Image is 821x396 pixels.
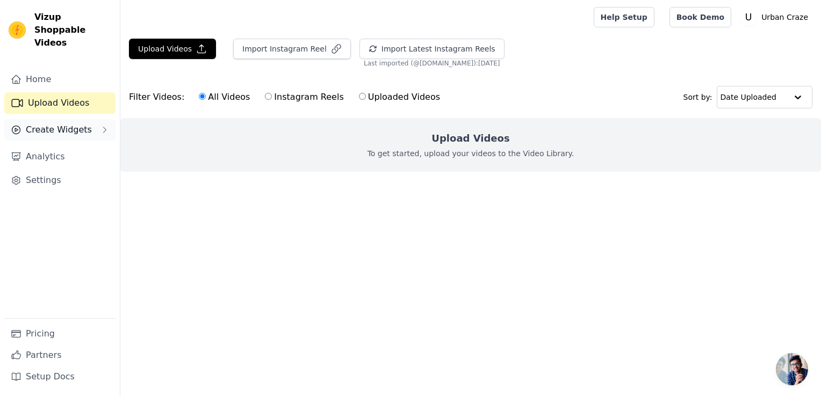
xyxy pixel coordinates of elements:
a: Analytics [4,146,116,167]
span: Vizup Shoppable Videos [34,11,111,49]
img: Vizup [9,21,26,39]
label: All Videos [198,90,250,104]
span: Create Widgets [26,123,92,136]
div: Open chat [776,353,808,385]
h2: Upload Videos [431,131,509,146]
a: Pricing [4,323,116,344]
a: Settings [4,170,116,191]
span: Last imported (@ [DOMAIN_NAME] ): [DATE] [364,59,500,68]
button: Import Instagram Reel [233,39,351,59]
a: Setup Docs [4,366,116,387]
a: Partners [4,344,116,366]
input: Uploaded Videos [359,93,366,100]
div: Filter Videos: [129,85,446,109]
button: Upload Videos [129,39,216,59]
label: Instagram Reels [264,90,344,104]
button: U Urban Craze [740,8,812,27]
a: Book Demo [669,7,731,27]
p: To get started, upload your videos to the Video Library. [368,148,574,159]
text: U [745,12,752,23]
div: Sort by: [683,86,813,108]
label: Uploaded Videos [358,90,441,104]
a: Home [4,69,116,90]
p: Urban Craze [757,8,812,27]
button: Import Latest Instagram Reels [359,39,505,59]
a: Help Setup [594,7,654,27]
a: Upload Videos [4,92,116,114]
button: Create Widgets [4,119,116,141]
input: All Videos [199,93,206,100]
input: Instagram Reels [265,93,272,100]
